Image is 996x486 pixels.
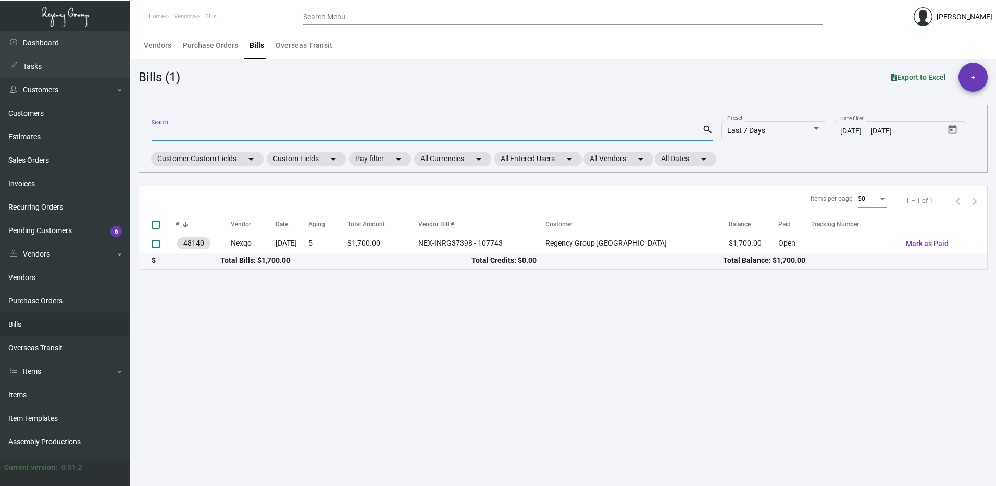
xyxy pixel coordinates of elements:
[840,127,862,136] input: Start date
[883,68,954,87] button: Export to Excel
[4,462,57,473] div: Current version:
[698,153,710,165] mat-icon: arrow_drop_down
[729,220,778,229] div: Balance
[545,220,572,229] div: Customer
[347,234,418,253] td: $1,700.00
[245,153,257,165] mat-icon: arrow_drop_down
[152,255,220,266] div: $
[937,11,992,22] div: [PERSON_NAME]
[276,234,308,253] td: [DATE]
[276,220,288,229] div: Date
[327,153,340,165] mat-icon: arrow_drop_down
[231,220,251,229] div: Vendor
[418,220,454,229] div: Vendor Bill #
[308,220,325,229] div: Aging
[958,63,988,92] button: +
[966,192,983,209] button: Next page
[308,234,347,253] td: 5
[308,220,347,229] div: Aging
[891,73,946,81] span: Export to Excel
[906,196,933,205] div: 1 – 1 of 1
[494,152,582,166] mat-chip: All Entered Users
[205,13,217,20] span: Bills
[971,63,975,92] span: +
[414,152,491,166] mat-chip: All Currencies
[811,220,898,229] div: Tracking Number
[250,40,264,51] div: Bills
[811,220,859,229] div: Tracking Number
[231,234,276,253] td: Nexqo
[858,196,887,203] mat-select: Items per page:
[276,220,308,229] div: Date
[583,152,653,166] mat-chip: All Vendors
[267,152,346,166] mat-chip: Custom Fields
[778,220,791,229] div: Paid
[472,153,485,165] mat-icon: arrow_drop_down
[727,126,765,135] span: Last 7 Days
[950,192,966,209] button: Previous page
[176,220,179,229] div: #
[177,237,210,249] mat-chip: 48140
[906,239,949,248] span: Mark as Paid
[864,127,868,136] span: –
[347,220,385,229] div: Total Amount
[176,220,231,229] div: #
[655,152,716,166] mat-chip: All Dates
[349,152,411,166] mat-chip: Pay filter
[471,255,723,266] div: Total Credits: $0.00
[183,40,238,51] div: Purchase Orders
[276,40,332,51] div: Overseas Transit
[347,220,418,229] div: Total Amount
[729,220,751,229] div: Balance
[148,13,164,20] span: Home
[944,121,961,138] button: Open calendar
[545,234,728,253] td: Regency Group [GEOGRAPHIC_DATA]
[545,220,728,229] div: Customer
[174,13,195,20] span: Vendors
[898,234,957,253] button: Mark as Paid
[418,220,545,229] div: Vendor Bill #
[811,194,854,203] div: Items per page:
[231,220,276,229] div: Vendor
[220,255,472,266] div: Total Bills: $1,700.00
[144,40,171,51] div: Vendors
[729,234,778,253] td: $1,700.00
[139,68,180,87] div: Bills (1)
[778,220,811,229] div: Paid
[392,153,405,165] mat-icon: arrow_drop_down
[702,124,713,136] mat-icon: search
[914,7,932,26] img: admin@bootstrapmaster.com
[870,127,920,136] input: End date
[858,195,865,202] span: 50
[723,255,975,266] div: Total Balance: $1,700.00
[778,234,811,253] td: Open
[634,153,647,165] mat-icon: arrow_drop_down
[61,462,82,473] div: 0.51.2
[151,152,264,166] mat-chip: Customer Custom Fields
[418,234,545,253] td: NEX-INRG37398 - 107743
[563,153,576,165] mat-icon: arrow_drop_down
